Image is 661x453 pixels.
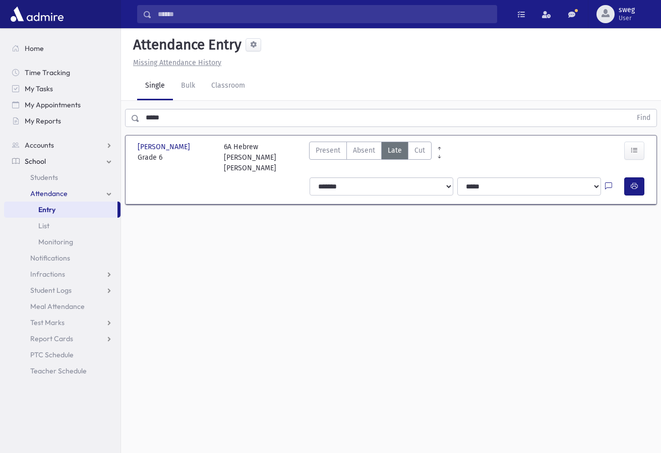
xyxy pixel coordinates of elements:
[25,116,61,125] span: My Reports
[619,14,635,22] span: User
[4,185,121,202] a: Attendance
[4,153,121,169] a: School
[316,145,340,156] span: Present
[4,97,121,113] a: My Appointments
[631,109,656,126] button: Find
[129,36,242,53] h5: Attendance Entry
[173,72,203,100] a: Bulk
[8,4,66,24] img: AdmirePro
[38,237,73,246] span: Monitoring
[30,350,74,359] span: PTC Schedule
[4,81,121,97] a: My Tasks
[30,302,85,311] span: Meal Attendance
[4,250,121,266] a: Notifications
[4,347,121,363] a: PTC Schedule
[4,40,121,56] a: Home
[25,84,53,93] span: My Tasks
[4,331,121,347] a: Report Cards
[133,58,221,67] u: Missing Attendance History
[138,152,214,163] span: Grade 6
[4,113,121,129] a: My Reports
[30,270,65,279] span: Infractions
[4,363,121,379] a: Teacher Schedule
[414,145,425,156] span: Cut
[138,142,192,152] span: [PERSON_NAME]
[38,205,55,214] span: Entry
[4,314,121,331] a: Test Marks
[224,142,300,173] div: 6A Hebrew [PERSON_NAME] [PERSON_NAME]
[152,5,497,23] input: Search
[25,68,70,77] span: Time Tracking
[25,44,44,53] span: Home
[4,234,121,250] a: Monitoring
[4,218,121,234] a: List
[30,318,65,327] span: Test Marks
[25,157,46,166] span: School
[30,366,87,375] span: Teacher Schedule
[4,169,121,185] a: Students
[137,72,173,100] a: Single
[4,266,121,282] a: Infractions
[203,72,253,100] a: Classroom
[619,6,635,14] span: sweg
[25,100,81,109] span: My Appointments
[30,253,70,263] span: Notifications
[30,173,58,182] span: Students
[38,221,49,230] span: List
[388,145,402,156] span: Late
[4,282,121,298] a: Student Logs
[25,141,54,150] span: Accounts
[4,64,121,81] a: Time Tracking
[30,189,68,198] span: Attendance
[129,58,221,67] a: Missing Attendance History
[353,145,375,156] span: Absent
[30,334,73,343] span: Report Cards
[30,286,72,295] span: Student Logs
[4,137,121,153] a: Accounts
[4,202,117,218] a: Entry
[309,142,432,173] div: AttTypes
[4,298,121,314] a: Meal Attendance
